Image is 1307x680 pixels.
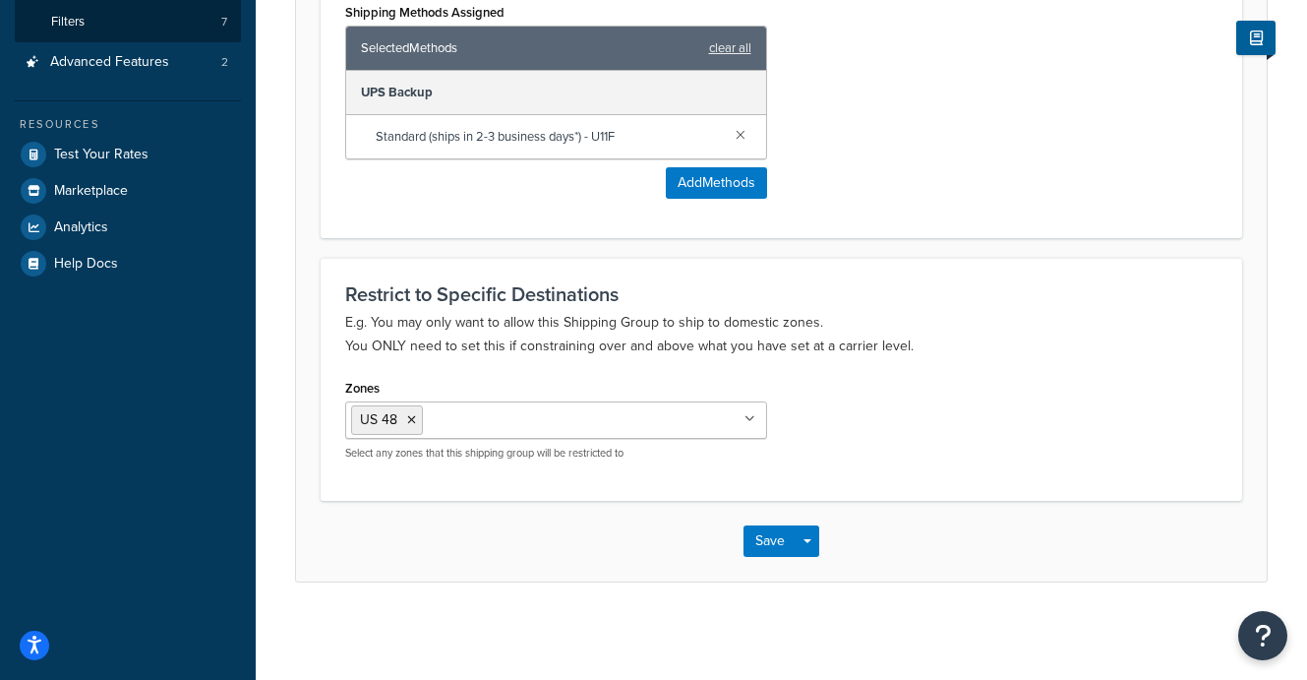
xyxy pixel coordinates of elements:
[54,256,118,273] span: Help Docs
[345,5,505,20] label: Shipping Methods Assigned
[15,173,241,209] a: Marketplace
[345,381,380,396] label: Zones
[360,409,397,430] span: US 48
[666,167,767,199] button: AddMethods
[15,4,241,40] a: Filters7
[1238,611,1287,660] button: Open Resource Center
[54,147,149,163] span: Test Your Rates
[15,44,241,81] a: Advanced Features2
[50,54,169,71] span: Advanced Features
[54,183,128,200] span: Marketplace
[709,34,751,62] a: clear all
[346,71,766,115] div: UPS Backup
[345,446,767,461] p: Select any zones that this shipping group will be restricted to
[345,283,1218,305] h3: Restrict to Specific Destinations
[54,219,108,236] span: Analytics
[376,123,720,151] span: Standard (ships in 2-3 business days*) - U11F
[15,116,241,133] div: Resources
[221,54,228,71] span: 2
[15,44,241,81] li: Advanced Features
[15,137,241,172] a: Test Your Rates
[15,210,241,245] a: Analytics
[51,14,85,31] span: Filters
[1236,21,1276,55] button: Show Help Docs
[361,34,699,62] span: Selected Methods
[15,246,241,281] a: Help Docs
[221,14,227,31] span: 7
[345,311,1218,358] p: E.g. You may only want to allow this Shipping Group to ship to domestic zones. You ONLY need to s...
[743,525,797,557] button: Save
[15,4,241,40] li: Filters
